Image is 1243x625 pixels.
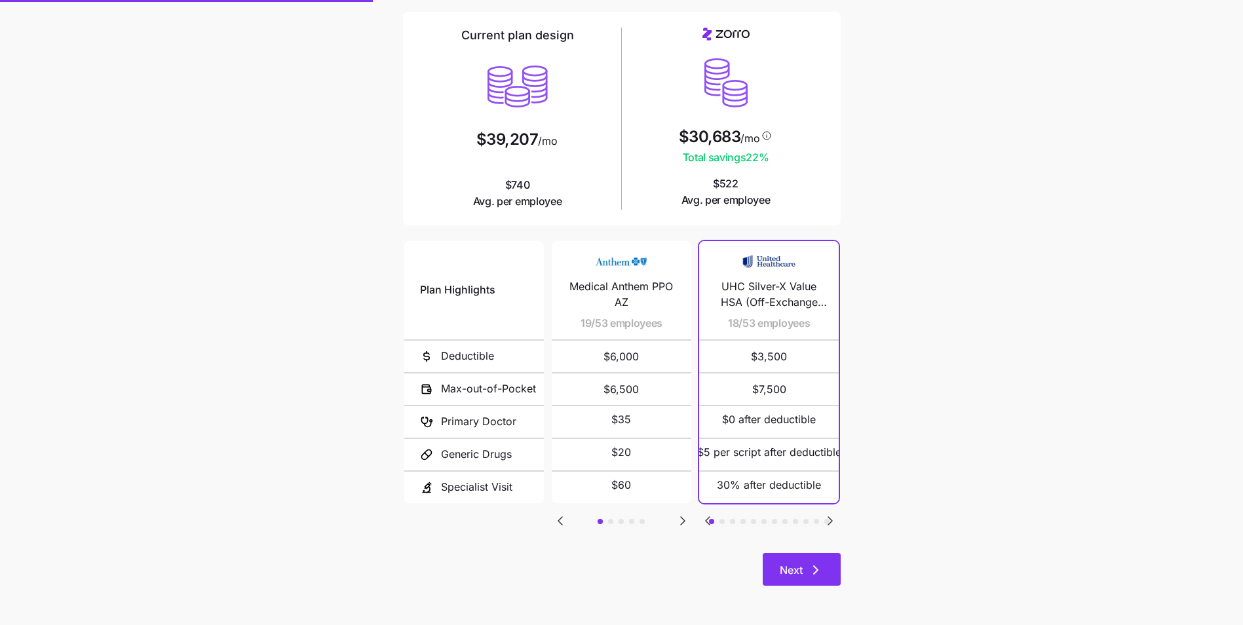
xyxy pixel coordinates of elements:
[822,513,838,529] svg: Go to next slide
[679,149,773,166] span: Total savings 22 %
[567,278,676,311] span: Medical Anthem PPO AZ
[681,176,771,208] span: $522
[611,411,631,428] span: $35
[581,315,662,331] span: 19/53 employees
[700,513,716,529] svg: Go to previous slide
[712,278,826,311] span: UHC Silver-X Value HSA (Off-Exchange Only)
[611,477,631,493] span: $60
[441,446,512,463] span: Generic Drugs
[567,373,676,405] span: $6,500
[740,133,759,143] span: /mo
[441,479,512,495] span: Specialist Visit
[780,562,803,578] span: Next
[567,341,676,372] span: $6,000
[743,249,795,274] img: Carrier
[697,444,841,461] span: $5 per script after deductible
[476,132,539,147] span: $39,207
[552,513,568,529] svg: Go to previous slide
[697,373,841,405] span: $7,500
[473,177,562,210] span: $740
[595,249,647,274] img: Carrier
[461,28,574,43] h2: Current plan design
[538,136,557,146] span: /mo
[722,411,816,428] span: $0 after deductible
[697,341,841,372] span: $3,500
[681,192,771,208] span: Avg. per employee
[699,512,716,529] button: Go to previous slide
[675,513,691,529] svg: Go to next slide
[441,381,536,397] span: Max-out-of-Pocket
[674,512,691,529] button: Go to next slide
[717,477,821,493] span: 30% after deductible
[473,193,562,210] span: Avg. per employee
[611,444,631,461] span: $20
[763,553,841,586] button: Next
[441,348,494,364] span: Deductible
[552,512,569,529] button: Go to previous slide
[728,315,810,331] span: 18/53 employees
[679,129,741,145] span: $30,683
[822,512,839,529] button: Go to next slide
[441,413,516,430] span: Primary Doctor
[420,282,495,298] span: Plan Highlights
